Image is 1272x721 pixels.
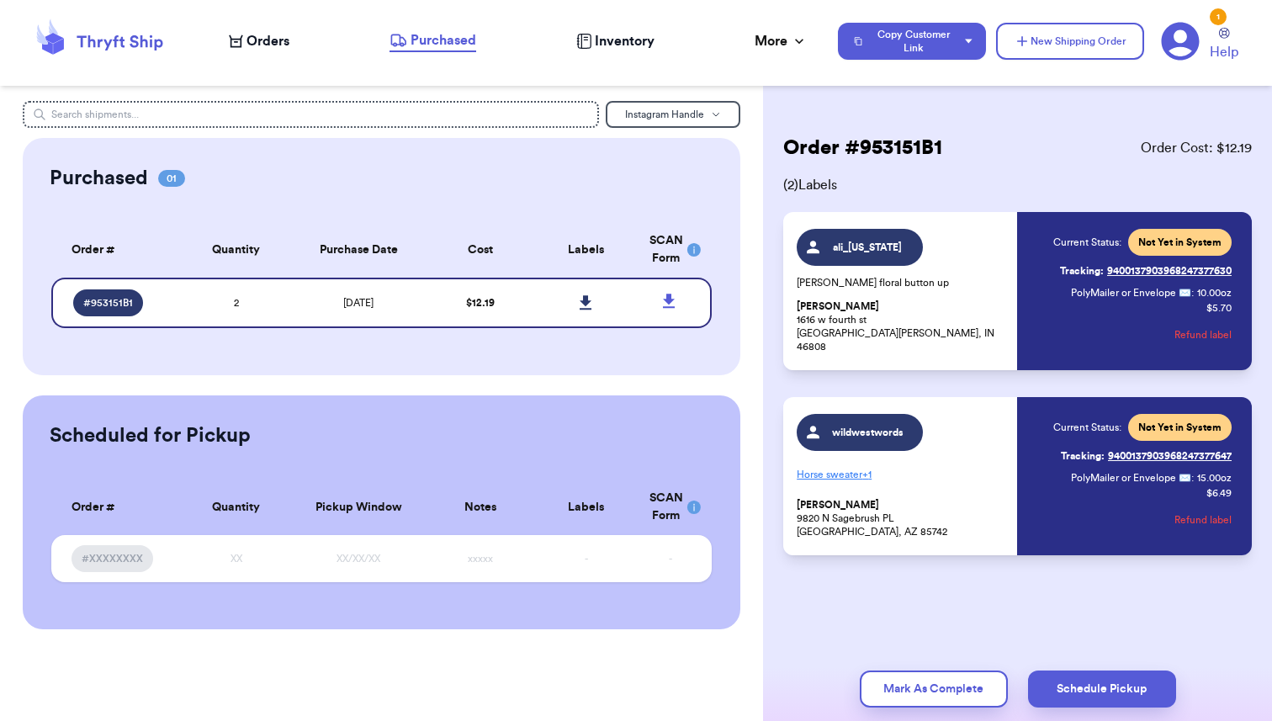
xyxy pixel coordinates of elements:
[1141,138,1252,158] span: Order Cost: $ 12.19
[1053,421,1121,434] span: Current Status:
[289,480,428,535] th: Pickup Window
[649,232,692,268] div: SCAN Form
[1197,286,1232,300] span: 10.00 oz
[1191,471,1194,485] span: :
[411,30,476,50] span: Purchased
[23,101,599,128] input: Search shipments...
[1161,22,1200,61] a: 1
[1071,473,1191,483] span: PolyMailer or Envelope ✉️
[669,554,672,564] span: -
[533,480,639,535] th: Labels
[466,298,495,308] span: $ 12.19
[229,31,289,51] a: Orders
[996,23,1144,60] button: New Shipping Order
[1206,486,1232,500] p: $ 6.49
[1138,421,1222,434] span: Not Yet in System
[783,135,942,162] h2: Order # 953151B1
[828,426,908,439] span: wildwestwords
[468,554,493,564] span: xxxxx
[828,241,908,254] span: ali_[US_STATE]
[82,552,143,565] span: #XXXXXXXX
[428,222,534,278] th: Cost
[783,175,1252,195] span: ( 2 ) Labels
[183,222,289,278] th: Quantity
[234,298,239,308] span: 2
[428,480,534,535] th: Notes
[50,422,251,449] h2: Scheduled for Pickup
[1191,286,1194,300] span: :
[862,469,872,480] span: + 1
[158,170,185,187] span: 01
[606,101,740,128] button: Instagram Handle
[1210,28,1238,62] a: Help
[533,222,639,278] th: Labels
[51,222,183,278] th: Order #
[1028,671,1176,708] button: Schedule Pickup
[246,31,289,51] span: Orders
[576,31,655,51] a: Inventory
[1061,449,1105,463] span: Tracking:
[343,298,374,308] span: [DATE]
[838,23,986,60] button: Copy Customer Link
[50,165,148,192] h2: Purchased
[231,554,242,564] span: XX
[1174,501,1232,538] button: Refund label
[625,109,704,119] span: Instagram Handle
[797,300,1007,353] p: 1616 w fourth st [GEOGRAPHIC_DATA][PERSON_NAME], IN 46808
[183,480,289,535] th: Quantity
[1197,471,1232,485] span: 15.00 oz
[860,671,1008,708] button: Mark As Complete
[1060,257,1232,284] a: Tracking:9400137903968247377630
[797,499,879,512] span: [PERSON_NAME]
[289,222,428,278] th: Purchase Date
[51,480,183,535] th: Order #
[1210,8,1227,25] div: 1
[1174,316,1232,353] button: Refund label
[649,490,692,525] div: SCAN Form
[797,498,1007,538] p: 9820 N Sagebrush PL [GEOGRAPHIC_DATA], AZ 85742
[595,31,655,51] span: Inventory
[1071,288,1191,298] span: PolyMailer or Envelope ✉️
[390,30,476,52] a: Purchased
[585,554,588,564] span: -
[755,31,808,51] div: More
[83,296,133,310] span: # 953151B1
[1206,301,1232,315] p: $ 5.70
[797,276,1007,289] p: [PERSON_NAME] floral button up
[797,461,1007,488] p: Horse sweater
[1060,264,1104,278] span: Tracking:
[1053,236,1121,249] span: Current Status:
[337,554,380,564] span: XX/XX/XX
[1061,443,1232,469] a: Tracking:9400137903968247377647
[1138,236,1222,249] span: Not Yet in System
[797,300,879,313] span: [PERSON_NAME]
[1210,42,1238,62] span: Help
